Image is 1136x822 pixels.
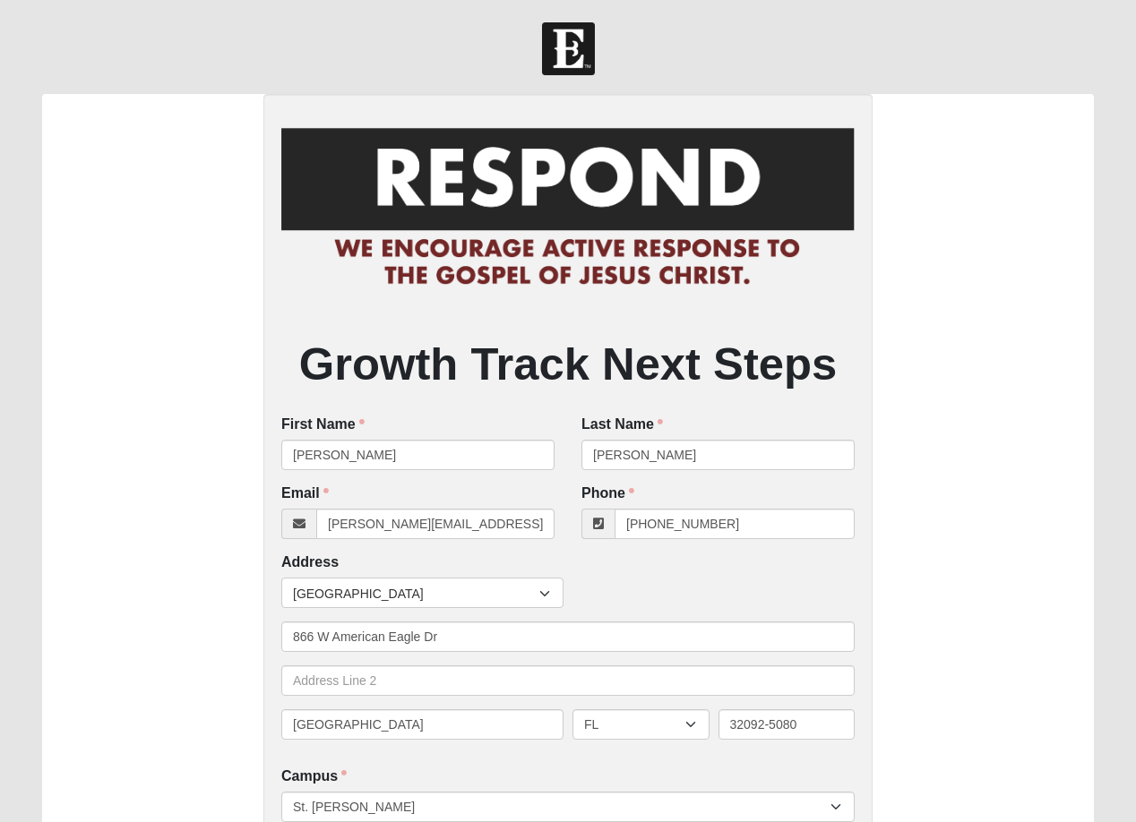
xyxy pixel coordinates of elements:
label: Address [281,552,339,573]
h2: Growth Track Next Steps [281,338,855,392]
input: Address Line 1 [281,621,855,652]
span: [GEOGRAPHIC_DATA] [293,578,539,609]
input: Address Line 2 [281,665,855,696]
label: Campus [281,766,347,787]
img: Church of Eleven22 Logo [542,22,595,75]
label: Phone [581,484,634,504]
input: City [281,709,564,740]
label: Last Name [581,415,663,435]
input: Zip [719,709,856,740]
img: RespondCardHeader.png [281,112,855,304]
label: Email [281,484,329,504]
label: First Name [281,415,365,435]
